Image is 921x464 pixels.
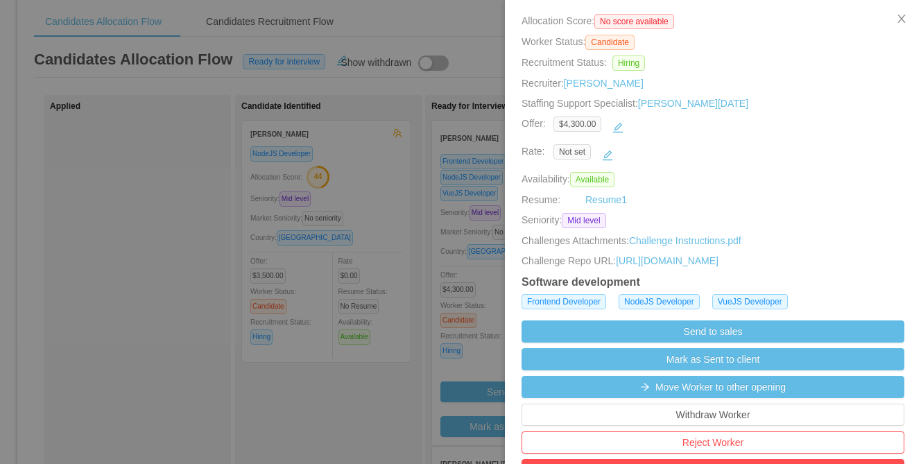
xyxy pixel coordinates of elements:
span: Availability: [522,173,620,184]
a: [PERSON_NAME][DATE] [638,98,748,109]
span: Recruitment Status: [522,57,607,68]
strong: Software development [522,276,640,288]
button: Reject Worker [522,431,904,454]
button: Withdraw Worker [522,404,904,426]
button: icon: edit [596,144,619,166]
span: Recruiter: [522,78,644,89]
button: Mark as Sent to client [522,348,904,370]
span: VueJS Developer [712,294,788,309]
button: icon: edit [607,117,629,139]
a: Resume1 [585,193,627,207]
span: Worker Status: [522,36,585,47]
span: Allocation Score: [522,15,594,26]
span: Available [570,172,614,187]
i: icon: close [896,13,907,24]
span: No score available [594,14,674,29]
span: Challenge Repo URL: [522,254,616,268]
a: Challenge Instructions.pdf [629,235,741,246]
span: Staffing Support Specialist: [522,98,748,109]
span: Candidate [585,35,635,50]
span: Hiring [612,55,645,71]
span: NodeJS Developer [619,294,700,309]
a: [URL][DOMAIN_NAME] [616,255,718,266]
button: Send to sales [522,320,904,343]
button: icon: arrow-rightMove Worker to other opening [522,376,904,398]
span: Challenges Attachments: [522,234,629,248]
span: $4,300.00 [553,117,601,132]
span: Resume: [522,194,560,205]
span: Seniority: [522,213,562,228]
span: Mid level [562,213,605,228]
span: Not set [553,144,591,160]
a: [PERSON_NAME] [564,78,644,89]
span: Frontend Developer [522,294,606,309]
